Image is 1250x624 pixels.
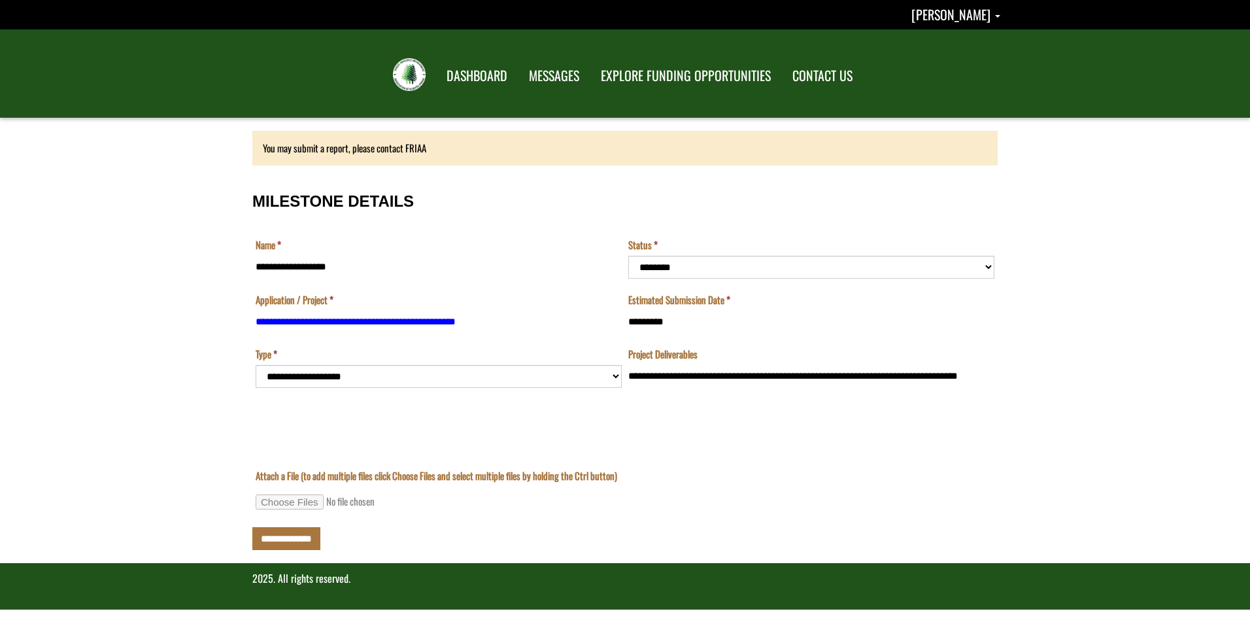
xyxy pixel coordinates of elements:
[591,60,781,92] a: EXPLORE FUNDING OPPORTUNITIES
[628,293,730,307] label: Estimated Submission Date
[256,293,333,307] label: Application / Project
[256,238,281,252] label: Name
[628,365,994,429] textarea: Project Deliverables
[252,131,998,165] div: You may submit a report, please contact FRIAA
[256,347,277,361] label: Type
[435,56,862,92] nav: Main Navigation
[911,5,1000,24] a: Sue Welke
[628,347,698,361] label: Project Deliverables
[252,179,998,443] fieldset: MILESTONE DETAILS
[252,571,998,586] p: 2025
[783,60,862,92] a: CONTACT US
[252,193,998,210] h3: MILESTONE DETAILS
[519,60,589,92] a: MESSAGES
[256,494,433,510] input: Attach a File (to add multiple files click Choose Files and select multiple files by holding the ...
[256,310,622,333] input: Application / Project is a required field.
[911,5,990,24] span: [PERSON_NAME]
[628,238,658,252] label: Status
[256,256,622,279] input: Name
[437,60,517,92] a: DASHBOARD
[273,570,350,586] span: . All rights reserved.
[252,179,998,550] div: Milestone Details
[393,58,426,91] img: FRIAA Submissions Portal
[256,469,617,483] label: Attach a File (to add multiple files click Choose Files and select multiple files by holding the ...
